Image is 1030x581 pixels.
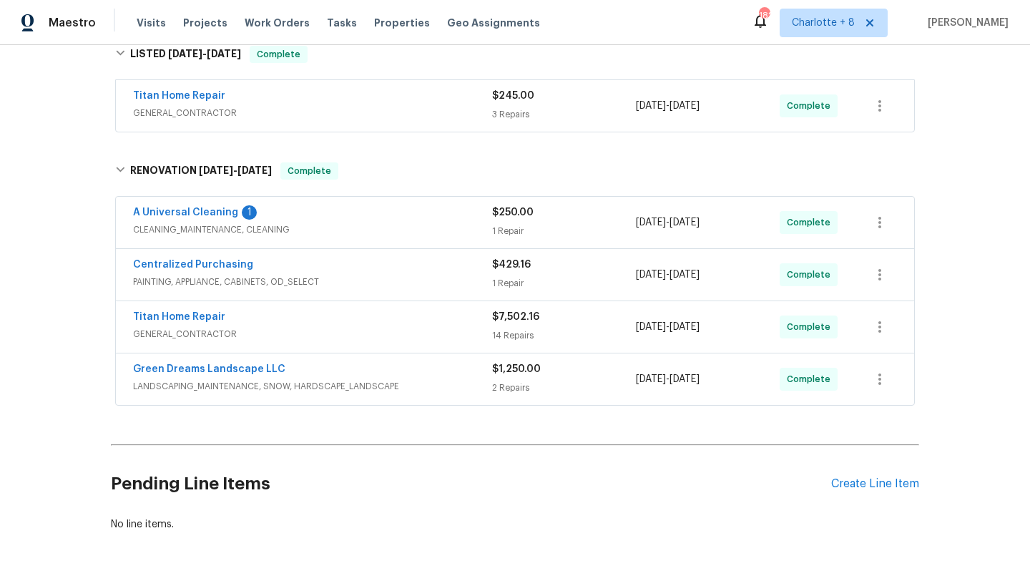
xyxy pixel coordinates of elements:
span: Work Orders [245,16,310,30]
span: Complete [282,164,337,178]
span: [DATE] [636,270,666,280]
a: Green Dreams Landscape LLC [133,364,285,374]
span: [PERSON_NAME] [922,16,1009,30]
span: Projects [183,16,227,30]
span: CLEANING_MAINTENANCE, CLEANING [133,223,492,237]
span: Charlotte + 8 [792,16,855,30]
span: - [199,165,272,175]
div: LISTED [DATE]-[DATE]Complete [111,31,919,77]
span: Complete [251,47,306,62]
div: 1 [242,205,257,220]
span: Complete [787,99,836,113]
span: Complete [787,268,836,282]
span: Properties [374,16,430,30]
div: RENOVATION [DATE]-[DATE]Complete [111,148,919,194]
span: Complete [787,320,836,334]
span: - [636,215,700,230]
h6: RENOVATION [130,162,272,180]
span: $245.00 [492,91,534,101]
div: 14 Repairs [492,328,636,343]
h2: Pending Line Items [111,451,831,517]
span: PAINTING, APPLIANCE, CABINETS, OD_SELECT [133,275,492,289]
a: Titan Home Repair [133,91,225,101]
span: LANDSCAPING_MAINTENANCE, SNOW, HARDSCAPE_LANDSCAPE [133,379,492,394]
span: - [636,268,700,282]
span: - [636,320,700,334]
span: [DATE] [669,322,700,332]
span: [DATE] [636,101,666,111]
span: GENERAL_CONTRACTOR [133,327,492,341]
span: Tasks [327,18,357,28]
span: [DATE] [636,218,666,228]
div: 1 Repair [492,276,636,290]
div: 3 Repairs [492,107,636,122]
span: - [168,49,241,59]
a: Centralized Purchasing [133,260,253,270]
span: [DATE] [669,218,700,228]
span: [DATE] [669,270,700,280]
span: $429.16 [492,260,531,270]
span: $250.00 [492,207,534,218]
div: 1 Repair [492,224,636,238]
span: $7,502.16 [492,312,539,322]
span: [DATE] [199,165,233,175]
span: [DATE] [669,374,700,384]
span: [DATE] [207,49,241,59]
span: [DATE] [237,165,272,175]
a: A Universal Cleaning [133,207,238,218]
div: Create Line Item [831,477,919,491]
span: $1,250.00 [492,364,541,374]
span: [DATE] [636,322,666,332]
span: [DATE] [168,49,202,59]
span: Complete [787,372,836,386]
span: Maestro [49,16,96,30]
span: Complete [787,215,836,230]
a: Titan Home Repair [133,312,225,322]
span: [DATE] [669,101,700,111]
span: - [636,372,700,386]
span: Geo Assignments [447,16,540,30]
div: No line items. [111,517,919,532]
div: 182 [759,9,769,23]
div: 2 Repairs [492,381,636,395]
span: GENERAL_CONTRACTOR [133,106,492,120]
span: Visits [137,16,166,30]
h6: LISTED [130,46,241,63]
span: [DATE] [636,374,666,384]
span: - [636,99,700,113]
